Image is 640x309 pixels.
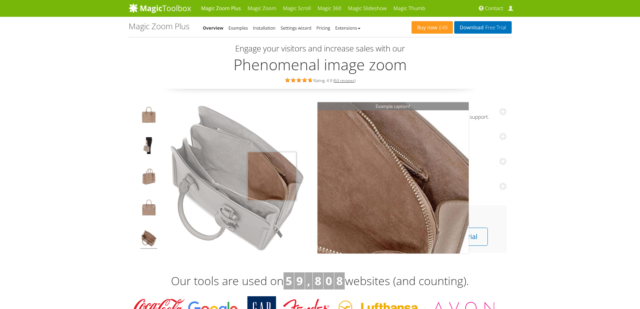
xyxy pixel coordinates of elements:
h3: Our tools are used on websites (and counting). [129,272,512,290]
a: Buy now£49 [412,21,453,34]
b: 0 [326,273,332,288]
a: JavaScript zoom tool exampleJavaScript zoom tool example [161,102,312,254]
a: DownloadFree Trial [454,21,511,34]
img: MagicToolbox.com - Image tools for your website [129,3,191,13]
span: Free Trial [483,25,506,30]
a: Extensions [335,25,360,31]
b: 8 [336,273,343,288]
a: View Pricing [344,228,402,246]
a: Used by the bestJoin the company of Google, Coca-Cola and 40,000+ others [325,151,507,170]
b: 9 [296,273,303,288]
img: Product image zoom example [140,106,157,125]
a: Examples [228,25,248,31]
img: JavaScript zoom tool example [140,230,157,249]
a: Adaptive and responsiveFully responsive image zoomer with mobile gestures and retina support. [325,101,507,120]
a: Download free trial [407,228,488,246]
img: jQuery image zoom example [140,168,157,187]
a: 63 reviews [334,78,354,83]
h2: Phenomenal image zoom [129,56,512,73]
img: Hover image zoom example [140,199,157,218]
a: Settings wizard [281,25,311,31]
span: Contact [485,5,503,12]
img: JavaScript zoom tool example [161,102,312,254]
h3: Engage your visitors and increase sales with our [130,44,510,53]
span: Without writing a single line of code. [325,188,507,195]
a: Overview [203,25,224,31]
span: Beautifully refined and customizable with CSS [325,139,507,145]
b: 8 [315,273,321,288]
a: Fast and sophisticatedBeautifully refined and customizable with CSS [325,126,507,145]
h3: Get Magic Zoom Plus [DATE]! [332,211,500,220]
b: 5 [286,273,292,288]
span: Fully responsive image zoomer with mobile gestures and retina support. [325,114,507,120]
a: Get started in minutesWithout writing a single line of code. [325,176,507,195]
div: Rating: 4.9 ( ) [129,76,512,84]
b: , [307,273,310,288]
span: Join the company of Google, Coca-Cola and 40,000+ others [325,163,507,170]
h1: Magic Zoom Plus [129,22,189,31]
a: Pricing [316,25,330,31]
img: JavaScript image zoom example [140,137,157,156]
a: Installation [253,25,275,31]
span: £49 [437,25,448,30]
